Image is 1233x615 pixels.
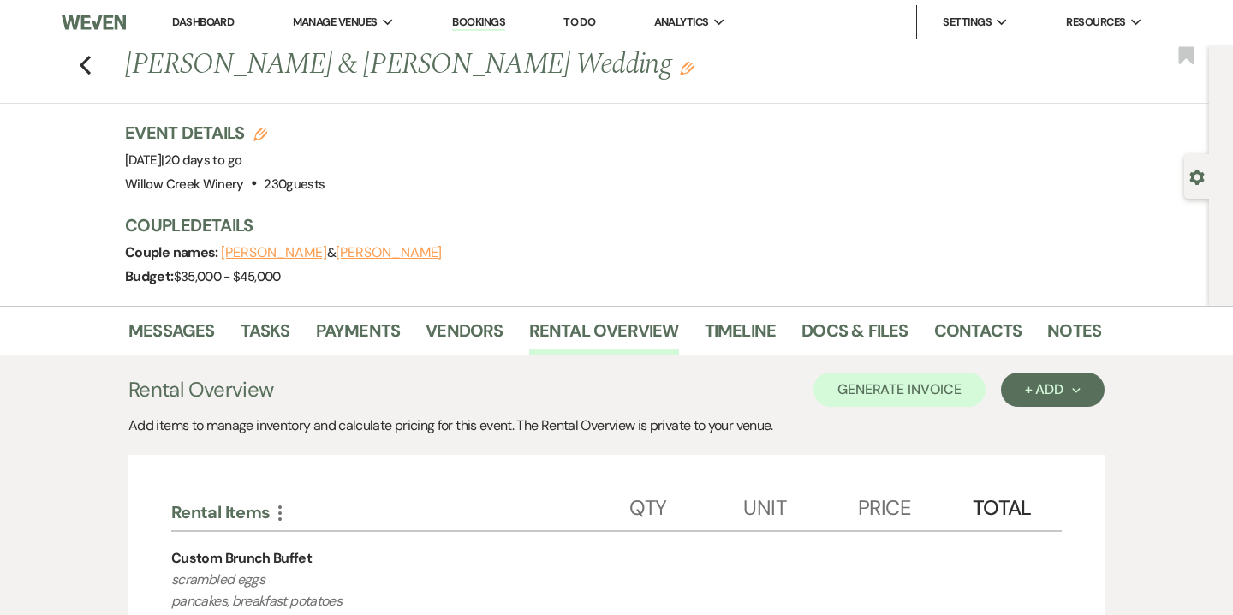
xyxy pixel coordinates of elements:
[125,213,1084,237] h3: Couple Details
[125,267,174,285] span: Budget:
[174,268,281,285] span: $35,000 - $45,000
[62,4,126,40] img: Weven Logo
[125,152,241,169] span: [DATE]
[629,479,744,530] div: Qty
[128,415,1105,436] div: Add items to manage inventory and calculate pricing for this event. The Rental Overview is privat...
[1189,168,1205,184] button: Open lead details
[1001,373,1105,407] button: + Add
[125,176,244,193] span: Willow Creek Winery
[336,246,442,260] button: [PERSON_NAME]
[164,152,242,169] span: 20 days to go
[128,317,215,355] a: Messages
[743,479,858,530] div: Unit
[221,246,327,260] button: [PERSON_NAME]
[316,317,401,355] a: Payments
[858,479,973,530] div: Price
[934,317,1022,355] a: Contacts
[125,121,325,145] h3: Event Details
[654,14,709,31] span: Analytics
[264,176,325,193] span: 230 guests
[128,374,273,405] h3: Rental Overview
[529,317,679,355] a: Rental Overview
[813,373,986,407] button: Generate Invoice
[801,317,908,355] a: Docs & Files
[705,317,777,355] a: Timeline
[563,15,595,29] a: To Do
[161,152,241,169] span: |
[241,317,290,355] a: Tasks
[171,501,629,523] div: Rental Items
[125,243,221,261] span: Couple names:
[293,14,378,31] span: Manage Venues
[452,15,505,31] a: Bookings
[943,14,992,31] span: Settings
[426,317,503,355] a: Vendors
[680,60,694,75] button: Edit
[172,15,234,29] a: Dashboard
[973,479,1041,530] div: Total
[1066,14,1125,31] span: Resources
[221,244,442,261] span: &
[171,548,312,569] div: Custom Brunch Buffet
[1025,383,1081,397] div: + Add
[125,45,892,86] h1: [PERSON_NAME] & [PERSON_NAME] Wedding
[1047,317,1101,355] a: Notes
